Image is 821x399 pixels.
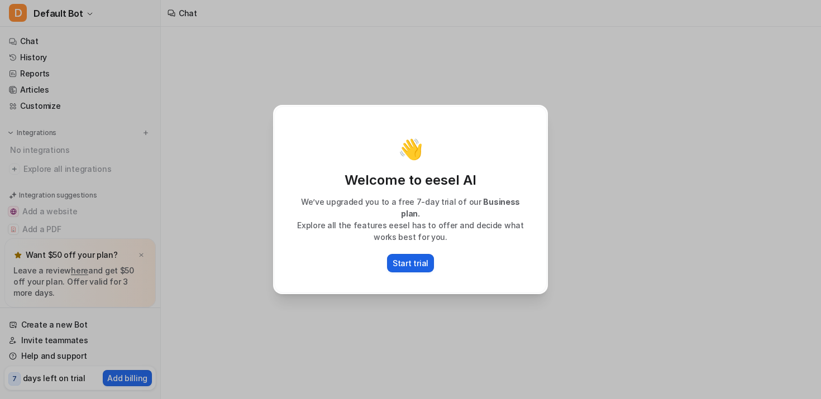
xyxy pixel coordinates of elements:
p: Explore all the features eesel has to offer and decide what works best for you. [286,219,535,243]
button: Start trial [387,254,434,272]
p: Welcome to eesel AI [286,171,535,189]
p: 👋 [398,138,423,160]
p: Start trial [393,257,428,269]
p: We’ve upgraded you to a free 7-day trial of our [286,196,535,219]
